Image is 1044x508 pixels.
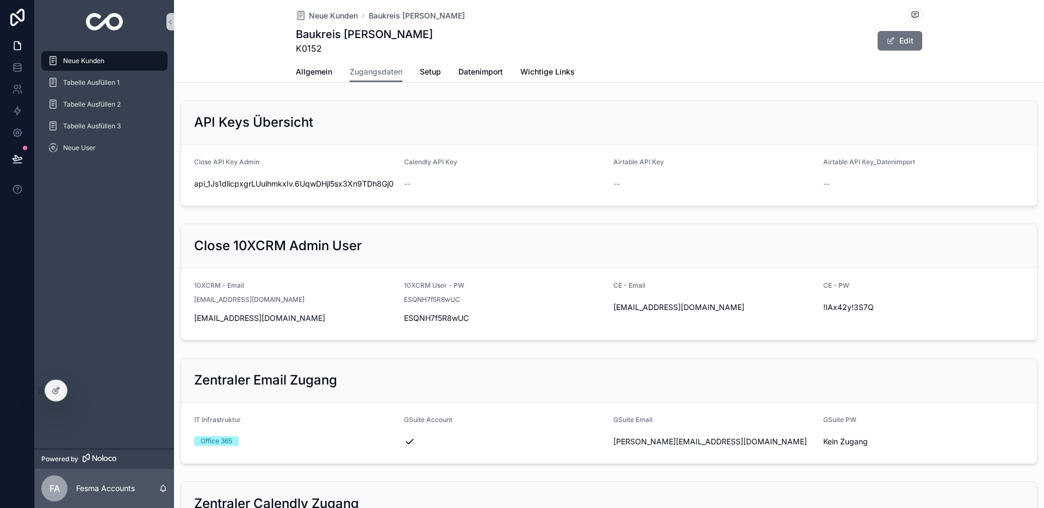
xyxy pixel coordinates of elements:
span: [PERSON_NAME][EMAIL_ADDRESS][DOMAIN_NAME] [613,436,815,447]
span: Neue User [63,144,96,152]
span: -- [404,178,411,189]
span: GSuite Account [404,416,452,424]
button: Edit [878,31,922,51]
a: Neue User [41,138,167,158]
span: api_1Js1dlicpxgrLUulhmkxIv.6UqwDHjl5sx3Xn9TDh8Gj0 [194,178,395,189]
span: Zugangsdaten [350,66,402,77]
a: Neue Kunden [296,10,358,21]
span: -- [613,178,620,189]
a: Setup [420,62,441,84]
a: Neue Kunden [41,51,167,71]
h2: Close 10XCRM Admin User [194,237,362,255]
span: ESQNH7f5R8wUC [404,313,605,324]
a: Tabelle Ausfüllen 1 [41,73,167,92]
span: -- [823,178,830,189]
span: ESQNH7f5R8wUC [404,295,460,304]
a: Tabelle Ausfüllen 3 [41,116,167,136]
a: Allgemein [296,62,332,84]
a: Powered by [35,449,174,469]
a: Tabelle Ausfüllen 2 [41,95,167,114]
span: FA [49,482,60,495]
span: [EMAIL_ADDRESS][DOMAIN_NAME] [613,302,815,313]
a: Baukreis [PERSON_NAME] [369,10,465,21]
span: CE - Email [613,281,645,289]
span: Calendly API Key [404,158,457,166]
a: Wichtige Links [520,62,575,84]
div: Office 365 [201,436,232,446]
span: Tabelle Ausfüllen 2 [63,100,121,109]
span: GSuite PW [823,416,856,424]
span: Datenimport [458,66,503,77]
span: 10XCRM User - PW [404,281,464,289]
span: Neue Kunden [63,57,104,65]
div: scrollable content [35,44,174,172]
span: Tabelle Ausfüllen 3 [63,122,121,131]
span: Tabelle Ausfüllen 1 [63,78,120,87]
span: Powered by [41,455,78,463]
span: Neue Kunden [309,10,358,21]
span: IT Infrastruktur [194,416,241,424]
h2: Zentraler Email Zugang [194,371,337,389]
span: 10XCRM - Email [194,281,244,289]
a: Zugangsdaten [350,62,402,83]
span: Airtable API Key_Datenimport [823,158,915,166]
span: K0152 [296,42,433,55]
a: Datenimport [458,62,503,84]
h2: API Keys Übersicht [194,114,313,131]
span: Allgemein [296,66,332,77]
span: !IAx42y!3S7Q [823,302,1024,313]
span: GSuite Email [613,416,652,424]
span: Wichtige Links [520,66,575,77]
img: App logo [86,13,123,30]
span: [EMAIL_ADDRESS][DOMAIN_NAME] [194,295,304,304]
span: CE - PW [823,281,849,289]
span: Setup [420,66,441,77]
span: Airtable API Key [613,158,664,166]
p: Fesma Accounts [76,483,135,494]
h1: Baukreis [PERSON_NAME] [296,27,433,42]
span: Kein Zugang [823,436,1024,447]
span: [EMAIL_ADDRESS][DOMAIN_NAME] [194,313,395,324]
span: Close API Key Admin [194,158,259,166]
